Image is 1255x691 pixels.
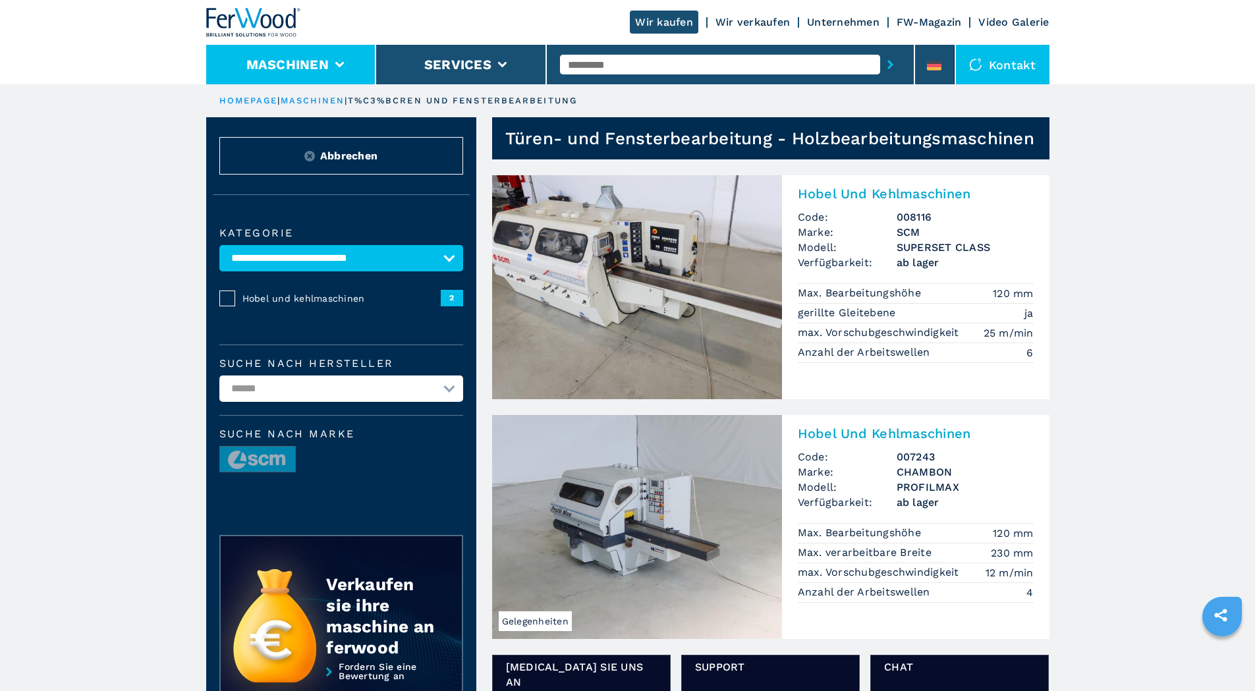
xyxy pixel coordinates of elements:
[798,426,1034,441] h2: Hobel Und Kehlmaschinen
[969,58,982,71] img: Kontakt
[884,659,1035,675] span: Chat
[798,449,897,464] span: Code:
[715,16,790,28] a: Wir verkaufen
[798,306,899,320] p: gerillte Gleitebene
[424,57,491,72] button: Services
[798,545,935,560] p: Max. verarbeitbare Breite
[897,464,1034,480] h3: CHAMBON
[897,495,1034,510] span: ab lager
[798,225,897,240] span: Marke:
[798,345,934,360] p: Anzahl der Arbeitswellen
[246,57,329,72] button: Maschinen
[630,11,698,34] a: Wir kaufen
[991,545,1034,561] em: 230 mm
[492,175,782,399] img: Hobel Und Kehlmaschinen SCM SUPERSET CLASS
[978,16,1049,28] a: Video Galerie
[219,429,463,439] span: Suche nach Marke
[798,585,934,599] p: Anzahl der Arbeitswellen
[880,49,901,80] button: submit-button
[897,16,962,28] a: FW-Magazin
[798,495,897,510] span: Verfügbarkeit:
[984,325,1034,341] em: 25 m/min
[505,128,1034,149] h1: Türen- und Fensterbearbeitung - Holzbearbeitungsmaschinen
[897,255,1034,270] span: ab lager
[219,137,463,175] button: ResetAbbrechen
[219,96,278,105] a: HOMEPAGE
[492,415,782,639] img: Hobel Und Kehlmaschinen CHAMBON PROFILMAX
[206,8,301,37] img: Ferwood
[897,225,1034,240] h3: SCM
[277,96,280,105] span: |
[798,480,897,495] span: Modell:
[897,449,1034,464] h3: 007243
[492,415,1049,639] a: Hobel Und Kehlmaschinen CHAMBON PROFILMAXGelegenheitenHobel Und KehlmaschinenCode:007243Marke:CHA...
[798,240,897,255] span: Modell:
[956,45,1049,84] div: Kontakt
[219,228,463,238] label: Kategorie
[993,286,1034,301] em: 120 mm
[441,290,463,306] span: 2
[1024,306,1034,321] em: ja
[281,96,345,105] a: maschinen
[798,255,897,270] span: Verfügbarkeit:
[695,659,846,675] span: Support
[798,325,962,340] p: max. Vorschubgeschwindigkeit
[1204,599,1237,632] a: sharethis
[499,611,572,631] span: Gelegenheiten
[897,480,1034,495] h3: PROFILMAX
[993,526,1034,541] em: 120 mm
[326,574,435,658] div: Verkaufen sie ihre maschine an ferwood
[798,209,897,225] span: Code:
[242,292,441,305] span: Hobel und kehlmaschinen
[798,526,925,540] p: Max. Bearbeitungshöhe
[492,175,1049,399] a: Hobel Und Kehlmaschinen SCM SUPERSET CLASSHobel Und KehlmaschinenCode:008116Marke:SCMModell:SUPER...
[220,447,295,473] img: image
[798,286,925,300] p: Max. Bearbeitungshöhe
[897,240,1034,255] h3: SUPERSET CLASS
[506,659,657,690] span: [MEDICAL_DATA] Sie uns an
[986,565,1034,580] em: 12 m/min
[320,148,377,163] span: Abbrechen
[348,95,577,107] p: t%C3%BCren und fensterbearbeitung
[798,186,1034,202] h2: Hobel Und Kehlmaschinen
[304,151,315,161] img: Reset
[1026,585,1033,600] em: 4
[807,16,879,28] a: Unternehmen
[345,96,347,105] span: |
[798,464,897,480] span: Marke:
[1026,345,1033,360] em: 6
[219,358,463,369] label: Suche nach Hersteller
[1199,632,1245,681] iframe: Chat
[897,209,1034,225] h3: 008116
[798,565,962,580] p: max. Vorschubgeschwindigkeit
